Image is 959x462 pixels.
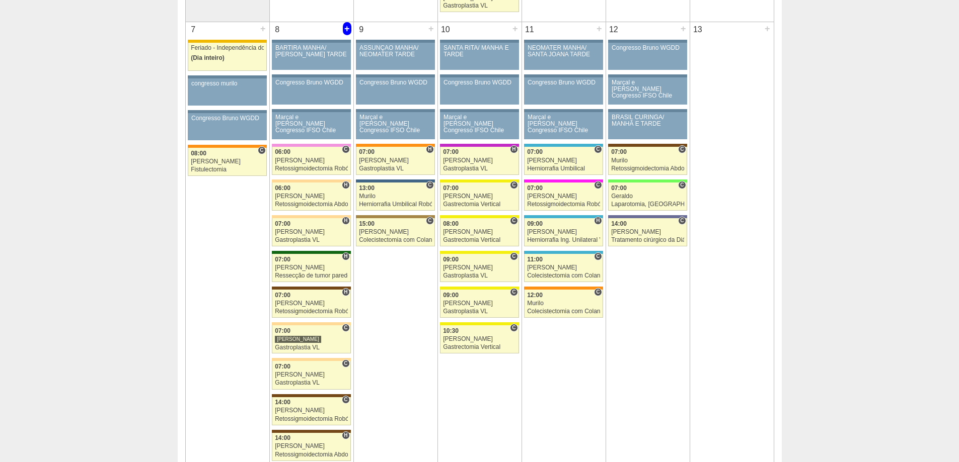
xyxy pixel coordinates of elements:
span: Consultório [510,288,518,296]
div: Gastroplastia VL [443,165,516,172]
a: C 10:30 [PERSON_NAME] Gastrectomia Vertical [440,325,519,353]
span: Consultório [510,217,518,225]
div: Key: Aviso [608,74,687,77]
a: C 11:00 [PERSON_NAME] Colecistectomia com Colangiografia VL [524,254,603,282]
a: BRASIL CURINGA/ MANHÃ E TARDE [608,112,687,139]
div: Key: Bartira [272,322,350,325]
div: + [595,22,604,35]
div: + [763,22,772,35]
div: Gastroplastia VL [443,308,516,315]
div: [PERSON_NAME] [275,335,321,343]
a: C 07:00 [PERSON_NAME] Herniorrafia Umbilical [524,147,603,175]
span: 07:00 [611,184,627,192]
div: [PERSON_NAME] [359,229,432,235]
div: Herniorrafia Ing. Unilateral VL [527,237,600,243]
a: congresso murilo [188,78,266,106]
span: Consultório [678,217,686,225]
a: Congresso Bruno WGDD [608,43,687,70]
div: + [511,22,520,35]
div: Key: São Luiz - Jabaquara [356,179,434,182]
span: Hospital [342,252,349,260]
span: 08:00 [191,150,206,157]
span: 07:00 [443,184,459,192]
div: ASSUNÇÃO MANHÃ/ NEOMATER TARDE [359,45,431,58]
div: 10 [438,22,454,37]
div: Key: Neomater [524,251,603,254]
span: Consultório [594,145,602,153]
div: Key: Aviso [356,109,434,112]
div: [PERSON_NAME] [527,193,600,200]
div: 8 [270,22,285,37]
a: C 09:00 [PERSON_NAME] Gastroplastia VL [440,290,519,318]
span: 10:30 [443,327,459,334]
span: Hospital [342,431,349,439]
div: Key: Santa Rita [440,322,519,325]
a: C 08:00 [PERSON_NAME] Fistulectomia [188,148,266,176]
div: [PERSON_NAME] [275,264,348,271]
div: SANTA RITA/ MANHÃ E TARDE [444,45,515,58]
div: Key: Aviso [440,109,519,112]
div: [PERSON_NAME] [443,157,516,164]
span: Hospital [510,145,518,153]
div: Geraldo [611,193,684,200]
div: [PERSON_NAME] [275,300,348,307]
div: NEOMATER MANHÃ/ SANTA JOANA TARDE [528,45,600,58]
div: Gastrectomia Vertical [443,344,516,350]
a: C 14:00 [PERSON_NAME] Retossigmoidectomia Robótica [272,397,350,425]
div: Gastroplastia VL [359,165,432,172]
div: Key: Aviso [524,74,603,77]
div: Key: Aviso [188,75,266,78]
div: BARTIRA MANHÃ/ [PERSON_NAME] TARDE [275,45,347,58]
span: Consultório [342,359,349,367]
div: [PERSON_NAME] [275,229,348,235]
a: Congresso Bruno WGDD [272,77,350,105]
span: Consultório [594,288,602,296]
div: + [259,22,267,35]
span: Consultório [594,181,602,189]
div: Retossigmoidectomia Robótica [275,416,348,422]
div: Gastroplastia VL [275,380,348,386]
span: 07:00 [359,148,375,155]
a: Marçal e [PERSON_NAME] Congresso IFSO Chile [524,112,603,139]
div: Gastroplastia VL [443,272,516,279]
div: Key: Santa Joana [272,430,350,433]
span: Consultório [510,252,518,260]
div: [PERSON_NAME] [275,193,348,200]
div: Congresso Bruno WGDD [359,79,431,86]
span: 07:00 [275,327,290,334]
a: H 07:00 [PERSON_NAME] Retossigmoidectomia Robótica [272,290,350,318]
span: 12:00 [527,292,543,299]
span: Consultório [342,396,349,404]
a: C 07:00 Murilo Retossigmoidectomia Abdominal VL [608,147,687,175]
div: Key: Aviso [524,40,603,43]
a: H 07:00 [PERSON_NAME] Gastroplastia VL [440,147,519,175]
div: Congresso Bruno WGDD [275,79,347,86]
div: Retossigmoidectomia Abdominal VL [611,165,684,172]
a: NEOMATER MANHÃ/ SANTA JOANA TARDE [524,43,603,70]
span: Consultório [594,252,602,260]
div: [PERSON_NAME] [275,372,348,378]
div: Key: Santa Rita [440,287,519,290]
div: Key: São Luiz - SCS [524,287,603,290]
a: Feriado - Independência do [GEOGRAPHIC_DATA] (Dia inteiro) [188,43,266,71]
a: Marçal e [PERSON_NAME] Congresso IFSO Chile [356,112,434,139]
div: Congresso Bruno WGDD [191,115,263,122]
div: Key: Oswaldo Cruz Paulista [356,215,434,218]
div: Gastroplastia VL [275,344,348,351]
a: SANTA RITA/ MANHÃ E TARDE [440,43,519,70]
div: Gastroplastia VL [443,3,516,9]
div: Key: Aviso [440,74,519,77]
div: 13 [690,22,706,37]
a: Congresso Bruno WGDD [188,113,266,140]
a: C 08:00 [PERSON_NAME] Gastrectomia Vertical [440,218,519,246]
div: BRASIL CURINGA/ MANHÃ E TARDE [612,114,684,127]
div: [PERSON_NAME] [443,300,516,307]
div: Key: Neomater [524,215,603,218]
span: 09:00 [443,256,459,263]
div: Key: Aviso [272,40,350,43]
span: 07:00 [611,148,627,155]
span: Hospital [342,288,349,296]
div: Key: Vila Nova Star [608,215,687,218]
div: Congresso Bruno WGDD [444,79,515,86]
div: 9 [354,22,370,37]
